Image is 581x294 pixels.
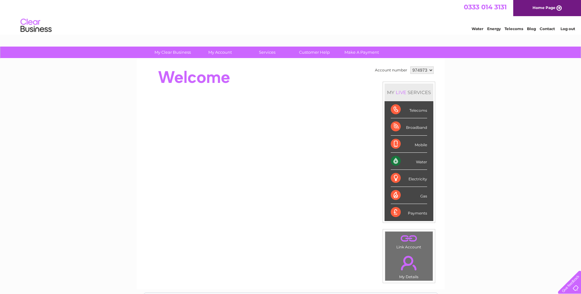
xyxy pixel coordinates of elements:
div: MY SERVICES [385,84,433,101]
div: Broadband [391,118,427,135]
td: My Details [385,251,433,281]
a: Water [472,26,483,31]
a: My Clear Business [147,47,198,58]
a: Telecoms [505,26,523,31]
a: Make A Payment [336,47,387,58]
a: . [387,233,431,244]
div: Electricity [391,170,427,187]
div: Clear Business is a trading name of Verastar Limited (registered in [GEOGRAPHIC_DATA] No. 3667643... [144,3,438,30]
td: Link Account [385,231,433,251]
a: 0333 014 3131 [464,3,507,11]
a: Services [242,47,293,58]
div: Water [391,153,427,170]
a: Blog [527,26,536,31]
a: Log out [560,26,575,31]
a: Contact [540,26,555,31]
div: Mobile [391,136,427,153]
a: Customer Help [289,47,340,58]
div: Telecoms [391,101,427,118]
div: Gas [391,187,427,204]
img: logo.png [20,16,52,35]
a: My Account [194,47,246,58]
div: Payments [391,204,427,221]
div: LIVE [394,89,408,95]
a: Energy [487,26,501,31]
td: Account number [373,65,409,75]
a: . [387,252,431,274]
